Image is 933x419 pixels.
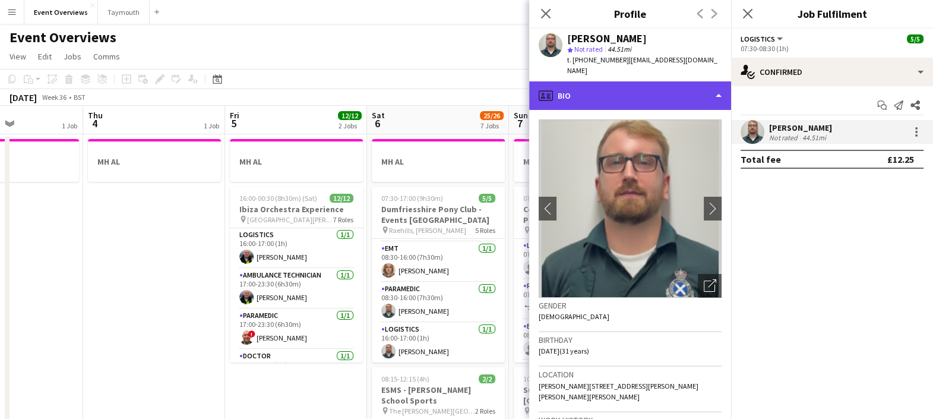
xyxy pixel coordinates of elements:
app-card-role: Logistics1/116:00-17:00 (1h)[PERSON_NAME] [230,228,363,269]
span: 44.51mi [605,45,634,53]
app-card-role: EMT0/108:30-16:00 (7h30m) [514,320,647,360]
div: Total fee [741,153,781,165]
h3: MH AL [88,156,221,167]
div: Confirmed [731,58,933,86]
span: [DATE] (31 years) [539,346,589,355]
app-job-card: 16:00-00:30 (8h30m) (Sat)12/12Ibiza Orchestra Experience [GEOGRAPHIC_DATA][PERSON_NAME], [GEOGRAP... [230,187,363,363]
app-card-role: Doctor1/117:30-23:30 (6h) [230,349,363,390]
button: Taymouth [98,1,150,24]
a: Jobs [59,49,86,64]
span: 7 [512,116,528,130]
app-card-role: Paramedic0/1 [514,360,647,401]
a: Comms [88,49,125,64]
span: 07:00-17:30 (10h30m) [523,194,589,203]
span: Sat [372,110,385,121]
span: 08:15-12:15 (4h) [381,374,429,383]
app-card-role: Paramedic1/117:00-23:30 (6h30m)![PERSON_NAME] [230,309,363,349]
span: View [10,51,26,62]
h3: Job Fulfilment [731,6,933,21]
span: Thu [88,110,103,121]
span: Edit [38,51,52,62]
span: Not rated [574,45,603,53]
span: Week 36 [39,93,69,102]
h3: Birthday [539,335,722,345]
span: Logistics [741,34,775,43]
span: Jobs [64,51,81,62]
div: 07:30-08:30 (1h) [741,44,923,53]
h3: Dumfriesshire Pony Club - Events [GEOGRAPHIC_DATA] [372,204,505,225]
h1: Event Overviews [10,29,116,46]
span: The [PERSON_NAME][GEOGRAPHIC_DATA] [389,407,475,415]
span: 7 Roles [333,215,353,224]
span: 5 [228,116,239,130]
span: [DEMOGRAPHIC_DATA] [539,312,609,321]
span: 10:30-21:30 (11h) [523,374,575,383]
span: 6 [370,116,385,130]
app-card-role: EMT1/108:30-16:00 (7h30m)[PERSON_NAME] [372,242,505,282]
span: 5 Roles [475,226,495,235]
div: 1 Job [62,121,77,130]
h3: Ibiza Orchestra Experience [230,204,363,215]
app-job-card: 07:00-17:30 (10h30m)1/5Central Scotland Highland Pony Club Summer Show [GEOGRAPHIC_DATA], [GEOGRA... [514,187,647,363]
h3: ESMS - [PERSON_NAME] School Sports [372,385,505,406]
h3: Gender [539,300,722,311]
span: 12/12 [338,111,362,120]
div: 44.51mi [800,133,828,142]
h3: Profile [529,6,731,21]
div: [PERSON_NAME] [769,122,832,133]
span: Raehills, [PERSON_NAME] [389,226,466,235]
app-job-card: 07:30-17:00 (9h30m)5/5Dumfriesshire Pony Club - Events [GEOGRAPHIC_DATA] Raehills, [PERSON_NAME]5... [372,187,505,363]
span: t. [PHONE_NUMBER] [567,55,629,64]
h3: Central Scotland Highland Pony Club Summer Show [514,204,647,225]
app-job-card: MH AL [514,139,647,182]
span: [GEOGRAPHIC_DATA][PERSON_NAME], [GEOGRAPHIC_DATA] [247,215,333,224]
button: Event Overviews [24,1,98,24]
app-job-card: MH AL [372,139,505,182]
span: 5/5 [907,34,923,43]
span: Fri [230,110,239,121]
h3: MH AL [230,156,363,167]
div: 7 Jobs [480,121,503,130]
span: 5/5 [479,194,495,203]
a: View [5,49,31,64]
app-job-card: MH AL [230,139,363,182]
span: [PERSON_NAME][STREET_ADDRESS][PERSON_NAME][PERSON_NAME][PERSON_NAME] [539,382,698,401]
span: ! [248,330,255,338]
span: 4 [86,116,103,130]
app-job-card: MH AL [88,139,221,182]
div: Bio [529,81,731,110]
h3: Summer in [GEOGRAPHIC_DATA] [514,385,647,406]
div: BST [74,93,86,102]
span: Sun [514,110,528,121]
app-card-role: Logistics1/116:00-17:00 (1h)[PERSON_NAME] [372,323,505,363]
span: 2 Roles [475,407,495,415]
div: 2 Jobs [339,121,361,130]
button: Logistics [741,34,785,43]
div: [PERSON_NAME] [567,33,647,44]
span: 07:30-17:00 (9h30m) [381,194,443,203]
app-card-role: Paramedic1/108:30-16:00 (7h30m)[PERSON_NAME] [372,282,505,323]
div: £12.25 [887,153,914,165]
app-card-role: Logistics0/107:00-08:30 (1h30m) [514,239,647,279]
img: Crew avatar or photo [539,119,722,298]
span: | [EMAIL_ADDRESS][DOMAIN_NAME] [567,55,717,75]
h3: MH AL [514,156,647,167]
a: Edit [33,49,56,64]
span: 12/12 [330,194,353,203]
app-card-role: Response Vehicle1/107:00-17:30 (10h30m)Skoda GV15 0MF [514,279,647,320]
div: Not rated [769,133,800,142]
span: 25/26 [480,111,504,120]
span: 2/2 [479,374,495,383]
div: Open photos pop-in [698,274,722,298]
div: [DATE] [10,92,37,103]
h3: MH AL [372,156,505,167]
span: 16:00-00:30 (8h30m) (Sat) [239,194,317,203]
app-card-role: Ambulance Technician1/117:00-23:30 (6h30m)[PERSON_NAME] [230,269,363,309]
